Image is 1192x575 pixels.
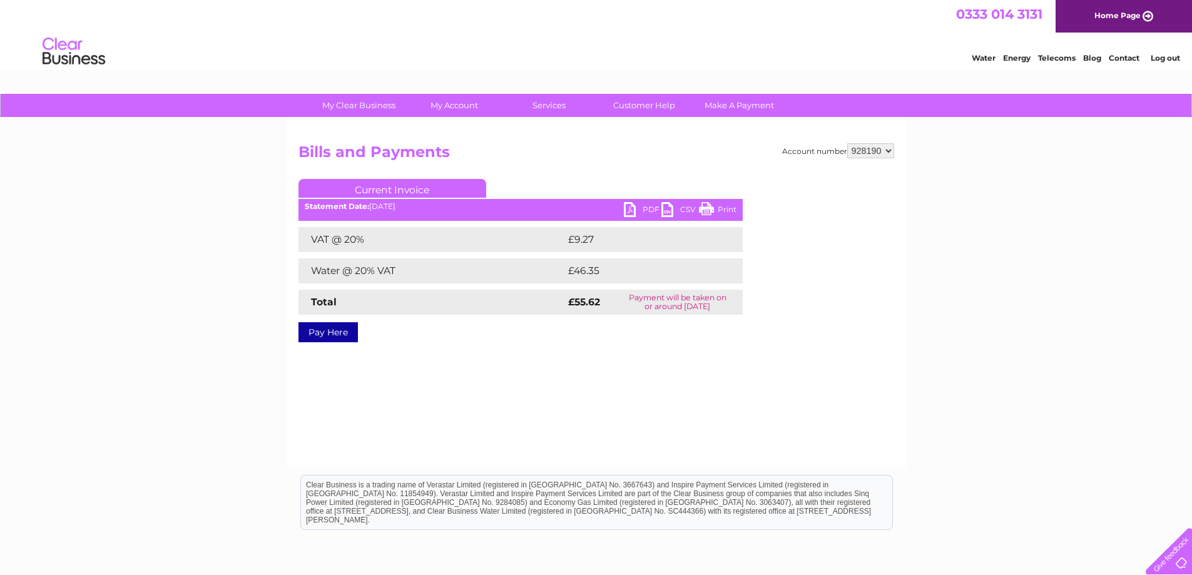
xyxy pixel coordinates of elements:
a: Log out [1151,53,1180,63]
a: Make A Payment [688,94,791,117]
a: 0333 014 3131 [956,6,1042,22]
img: logo.png [42,33,106,71]
a: Water [972,53,996,63]
strong: Total [311,296,337,308]
strong: £55.62 [568,296,600,308]
a: My Account [402,94,506,117]
a: My Clear Business [307,94,410,117]
b: Statement Date: [305,201,369,211]
td: Payment will be taken on or around [DATE] [613,290,743,315]
td: Water @ 20% VAT [298,258,565,283]
div: Account number [782,143,894,158]
td: VAT @ 20% [298,227,565,252]
a: Pay Here [298,322,358,342]
td: £9.27 [565,227,713,252]
h2: Bills and Payments [298,143,894,167]
a: CSV [661,202,699,220]
div: [DATE] [298,202,743,211]
a: Customer Help [593,94,696,117]
a: Blog [1083,53,1101,63]
a: Print [699,202,736,220]
a: Telecoms [1038,53,1076,63]
a: Services [497,94,601,117]
a: PDF [624,202,661,220]
td: £46.35 [565,258,717,283]
a: Contact [1109,53,1139,63]
div: Clear Business is a trading name of Verastar Limited (registered in [GEOGRAPHIC_DATA] No. 3667643... [301,7,892,61]
a: Current Invoice [298,179,486,198]
a: Energy [1003,53,1031,63]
